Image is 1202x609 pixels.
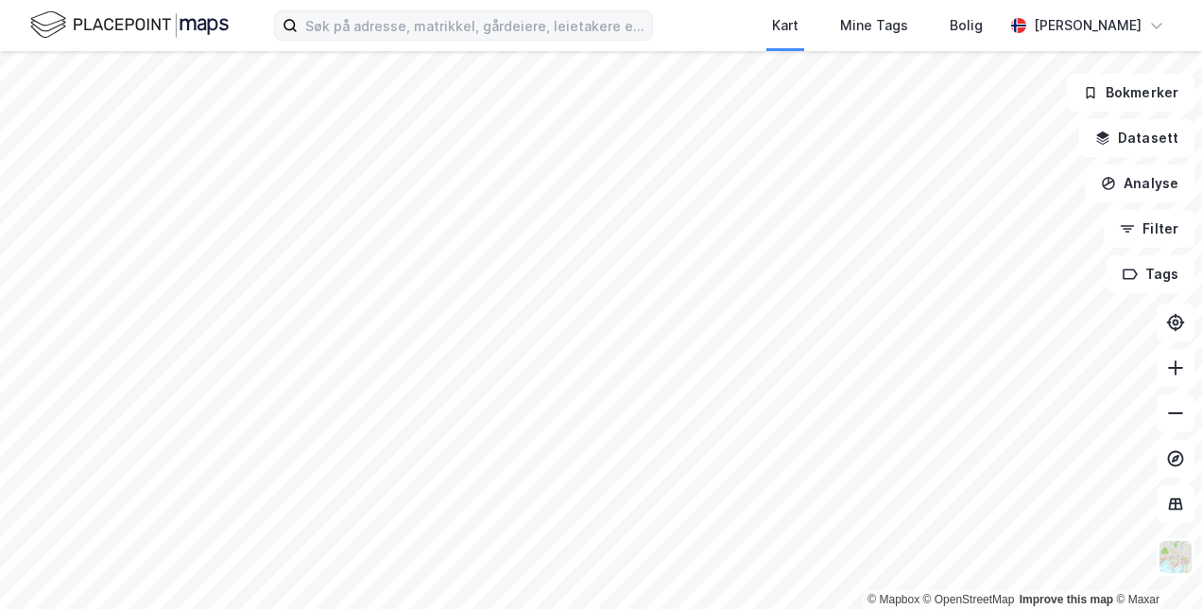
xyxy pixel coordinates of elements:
iframe: Chat Widget [1108,518,1202,609]
div: Bolig [950,14,983,37]
img: logo.f888ab2527a4732fd821a326f86c7f29.svg [30,9,229,42]
div: Mine Tags [840,14,908,37]
input: Søk på adresse, matrikkel, gårdeiere, leietakere eller personer [298,11,652,40]
div: Kart [772,14,798,37]
div: [PERSON_NAME] [1034,14,1142,37]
